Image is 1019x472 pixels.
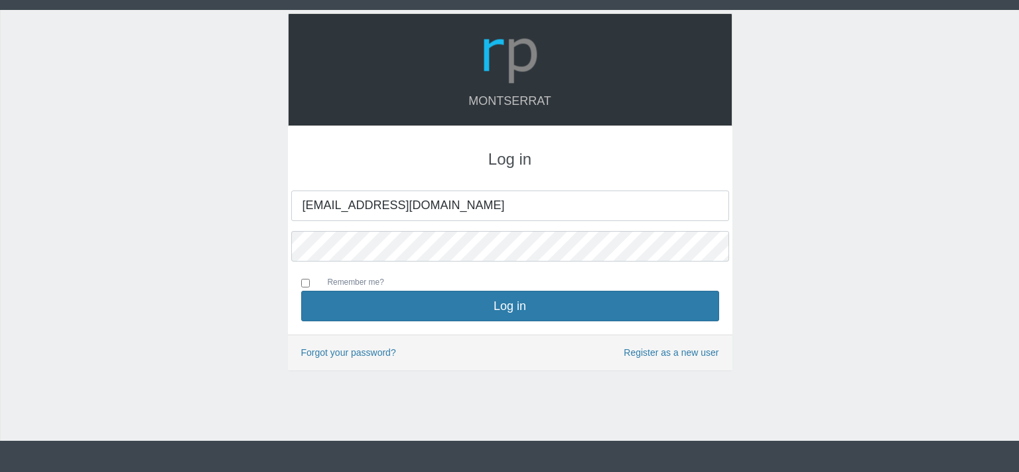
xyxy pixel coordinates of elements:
a: Register as a new user [624,345,718,360]
label: Remember me? [314,276,384,291]
input: Your Email [291,191,729,221]
a: Forgot your password? [301,347,396,358]
button: Log in [301,291,719,321]
h3: Log in [301,151,719,168]
input: Remember me? [301,279,310,287]
img: Logo [478,24,542,88]
h4: Montserrat [302,95,718,108]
